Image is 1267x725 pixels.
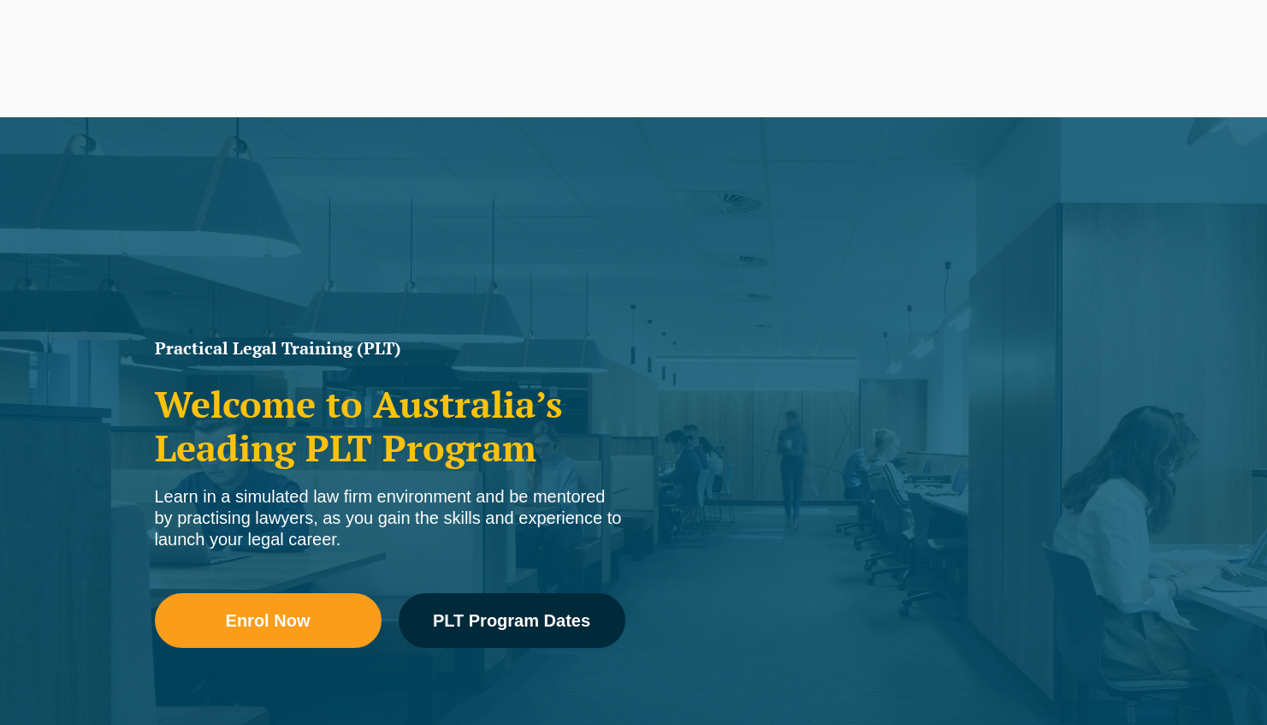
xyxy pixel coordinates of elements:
[226,612,311,629] span: Enrol Now
[155,383,625,469] h2: Welcome to Australia’s Leading PLT Program
[155,340,625,357] h1: Practical Legal Training (PLT)
[433,612,590,629] span: PLT Program Dates
[155,486,625,550] div: Learn in a simulated law firm environment and be mentored by practising lawyers, as you gain the ...
[155,593,382,648] a: Enrol Now
[399,593,625,648] a: PLT Program Dates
